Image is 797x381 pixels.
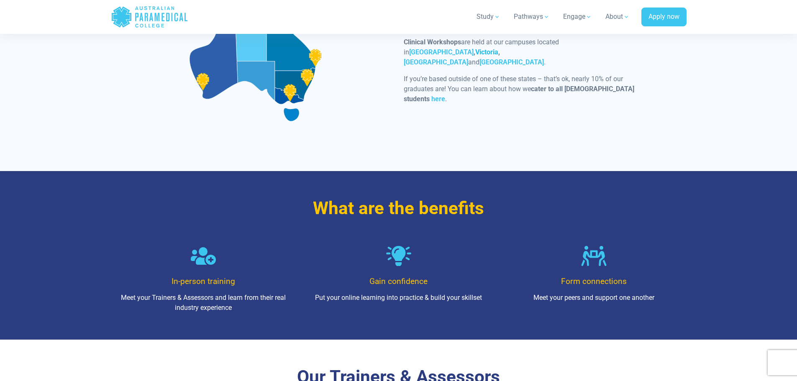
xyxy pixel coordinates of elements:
a: Study [472,5,505,28]
p: Put your online learning into practice & build your skillset [313,293,484,303]
a: Australian Paramedical College [111,3,188,31]
p: Meet your Trainers & Assessors and learn from their real industry experience [118,293,290,313]
strong: Clinical Workshops [404,38,461,46]
span: Form connections [561,276,627,286]
p: If you’re based outside of one of these states – that’s ok, nearly 10% of our graduates are! You ... [404,74,638,104]
a: Apply now [641,8,687,27]
a: Engage [558,5,597,28]
a: here [431,95,445,103]
strong: , [474,48,475,56]
span: Gain confidence [369,276,428,286]
h3: What are the benefits [154,198,643,219]
a: [GEOGRAPHIC_DATA] [409,48,474,56]
p: Meet your peers and support one another [508,293,680,303]
span: In-person training [172,276,235,286]
a: About [600,5,635,28]
strong: , [498,48,500,56]
a: [GEOGRAPHIC_DATA] [404,58,468,66]
p: are held at our campuses located in and . [404,37,638,67]
a: Pathways [509,5,555,28]
a: Victoria [475,48,498,56]
a: [GEOGRAPHIC_DATA] [479,58,544,66]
